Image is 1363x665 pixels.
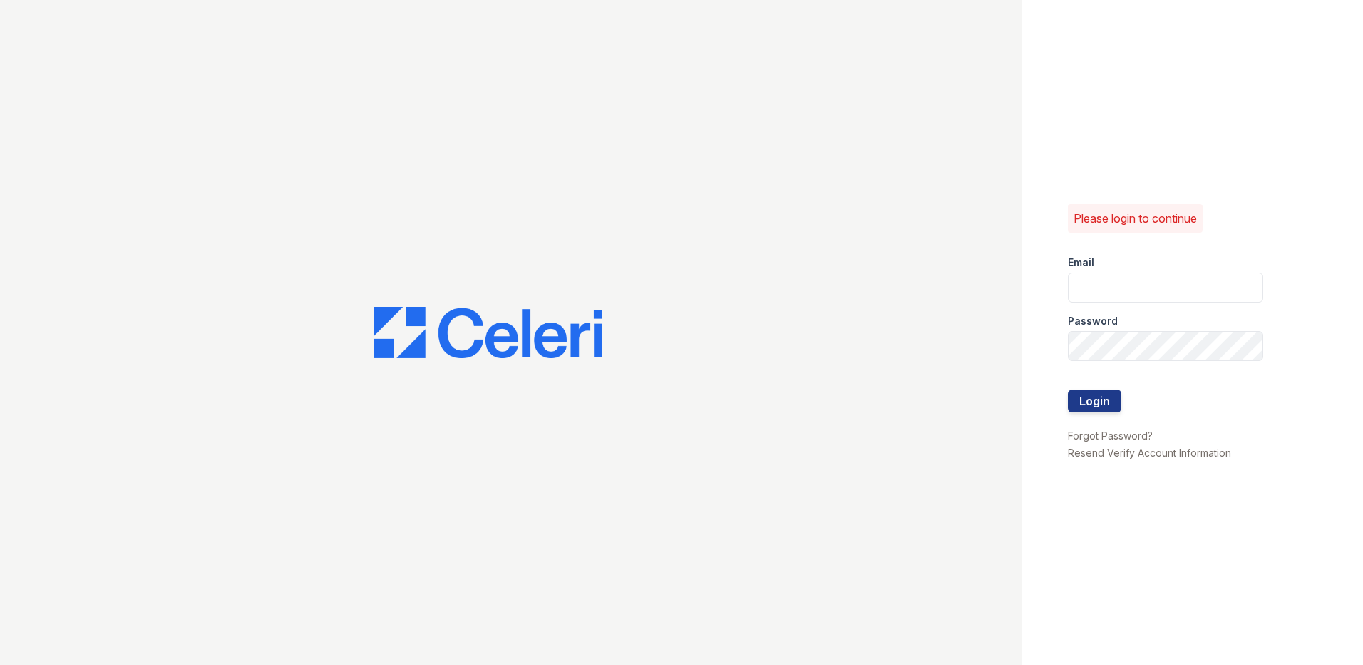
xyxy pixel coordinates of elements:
a: Resend Verify Account Information [1068,447,1231,459]
p: Please login to continue [1074,210,1197,227]
img: CE_Logo_Blue-a8612792a0a2168367f1c8372b55b34899dd931a85d93a1a3d3e32e68fde9ad4.png [374,307,602,358]
label: Password [1068,314,1118,328]
button: Login [1068,390,1121,412]
a: Forgot Password? [1068,430,1153,442]
label: Email [1068,255,1094,270]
